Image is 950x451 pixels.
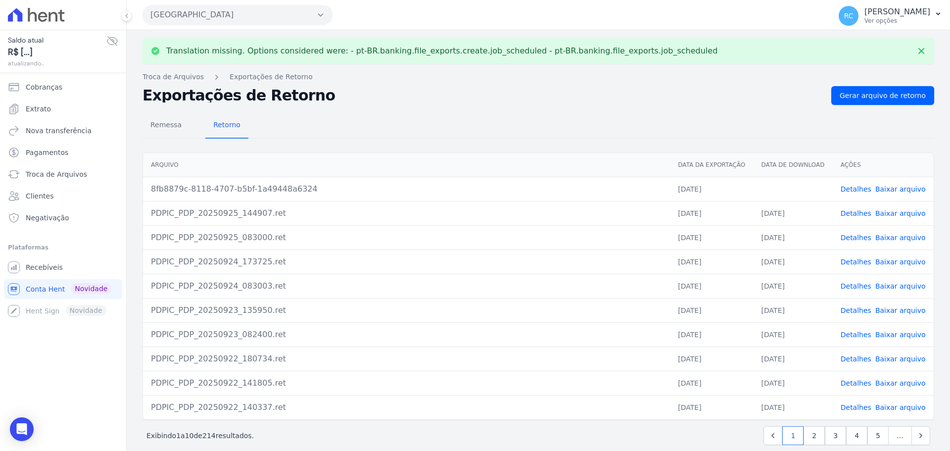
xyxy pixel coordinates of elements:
div: PDPIC_PDP_20250922_140337.ret [151,401,662,413]
td: [DATE] [754,347,833,371]
span: Novidade [71,283,111,294]
a: Conta Hent Novidade [4,279,122,299]
div: Open Intercom Messenger [10,417,34,441]
div: PDPIC_PDP_20250922_141805.ret [151,377,662,389]
a: Detalhes [841,209,871,217]
a: Detalhes [841,282,871,290]
a: Detalhes [841,234,871,242]
a: Remessa [142,113,190,139]
a: Baixar arquivo [875,379,926,387]
a: 3 [825,426,846,445]
td: [DATE] [754,225,833,250]
td: [DATE] [754,371,833,395]
div: PDPIC_PDP_20250922_180734.ret [151,353,662,365]
div: PDPIC_PDP_20250925_144907.ret [151,207,662,219]
nav: Breadcrumb [142,72,934,82]
td: [DATE] [670,395,753,419]
a: Baixar arquivo [875,403,926,411]
nav: Sidebar [8,77,118,321]
th: Data da Exportação [670,153,753,177]
a: Baixar arquivo [875,258,926,266]
p: Translation missing. Options considered were: - pt-BR.banking.file_exports.create.job_scheduled -... [166,46,717,56]
td: [DATE] [754,274,833,298]
td: [DATE] [670,274,753,298]
div: PDPIC_PDP_20250925_083000.ret [151,232,662,244]
a: 1 [782,426,804,445]
td: [DATE] [670,201,753,225]
a: Baixar arquivo [875,185,926,193]
a: Negativação [4,208,122,228]
a: Gerar arquivo de retorno [831,86,934,105]
span: Clientes [26,191,53,201]
a: Recebíveis [4,257,122,277]
a: Exportações de Retorno [230,72,313,82]
a: Detalhes [841,331,871,339]
a: Troca de Arquivos [142,72,204,82]
h2: Exportações de Retorno [142,89,823,102]
a: Detalhes [841,379,871,387]
div: Plataformas [8,242,118,253]
span: Negativação [26,213,69,223]
button: [GEOGRAPHIC_DATA] [142,5,332,25]
span: atualizando... [8,59,106,68]
div: PDPIC_PDP_20250924_173725.ret [151,256,662,268]
div: 8fb8879c-8118-4707-b5bf-1a49448a6324 [151,183,662,195]
a: Baixar arquivo [875,209,926,217]
td: [DATE] [754,201,833,225]
span: Extrato [26,104,51,114]
div: PDPIC_PDP_20250923_135950.ret [151,304,662,316]
span: Retorno [207,115,246,135]
span: 214 [202,432,216,440]
span: Conta Hent [26,284,65,294]
a: Baixar arquivo [875,355,926,363]
div: PDPIC_PDP_20250923_082400.ret [151,329,662,341]
td: [DATE] [754,250,833,274]
a: Baixar arquivo [875,234,926,242]
span: Troca de Arquivos [26,169,87,179]
span: Gerar arquivo de retorno [840,91,926,100]
a: Detalhes [841,306,871,314]
p: Exibindo a de resultados. [146,431,254,441]
a: Extrato [4,99,122,119]
a: Cobranças [4,77,122,97]
td: [DATE] [670,347,753,371]
a: Troca de Arquivos [4,164,122,184]
a: Detalhes [841,403,871,411]
td: [DATE] [754,395,833,419]
span: Saldo atual [8,35,106,46]
a: Baixar arquivo [875,331,926,339]
a: Retorno [205,113,248,139]
a: Pagamentos [4,143,122,162]
th: Arquivo [143,153,670,177]
p: [PERSON_NAME] [864,7,930,17]
button: RC [PERSON_NAME] Ver opções [831,2,950,30]
a: Nova transferência [4,121,122,141]
span: RC [844,12,854,19]
td: [DATE] [754,298,833,322]
a: Detalhes [841,355,871,363]
a: Baixar arquivo [875,306,926,314]
span: Cobranças [26,82,62,92]
span: Nova transferência [26,126,92,136]
a: 2 [804,426,825,445]
span: Pagamentos [26,148,68,157]
a: Next [911,426,930,445]
span: 1 [176,432,181,440]
th: Ações [833,153,934,177]
td: [DATE] [670,177,753,201]
a: Baixar arquivo [875,282,926,290]
th: Data de Download [754,153,833,177]
span: … [888,426,912,445]
p: Ver opções [864,17,930,25]
div: PDPIC_PDP_20250924_083003.ret [151,280,662,292]
a: Detalhes [841,258,871,266]
a: Clientes [4,186,122,206]
a: 5 [867,426,889,445]
span: Remessa [144,115,188,135]
td: [DATE] [670,225,753,250]
td: [DATE] [670,322,753,347]
a: Detalhes [841,185,871,193]
td: [DATE] [754,322,833,347]
a: 4 [846,426,867,445]
a: Previous [763,426,782,445]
